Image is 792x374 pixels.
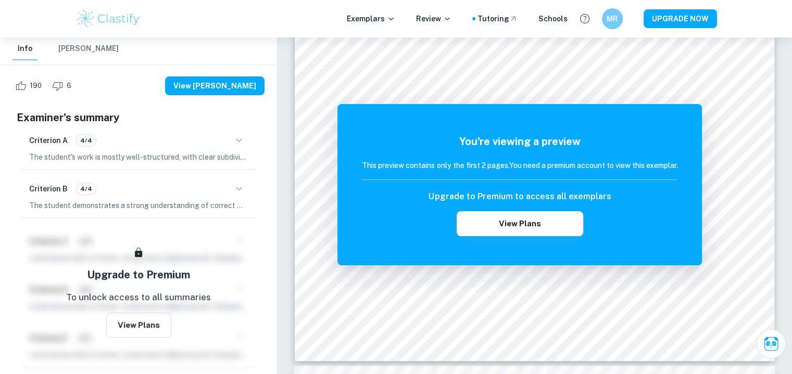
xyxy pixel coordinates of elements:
button: View [PERSON_NAME] [165,76,265,95]
span: 6 [61,81,77,91]
button: Help and Feedback [576,10,594,28]
h5: You're viewing a preview [362,134,677,149]
p: The student's work is mostly well-structured, with clear subdivisions in the body and a well-stat... [29,151,248,163]
a: Tutoring [477,13,518,24]
div: Like [12,78,47,94]
h6: This preview contains only the first 2 pages. You need a premium account to view this exemplar. [362,160,677,171]
span: 4/4 [77,184,96,194]
h6: Upgrade to Premium to access all exemplars [429,190,611,203]
span: 4/4 [77,136,96,145]
p: Exemplars [347,13,395,24]
button: Info [12,37,37,60]
p: The student demonstrates a strong understanding of correct mathematical notation, symbols, and te... [29,200,248,211]
h5: Examiner's summary [17,110,260,125]
h6: Criterion A [29,135,68,146]
button: MR [602,8,623,29]
button: View Plans [457,211,583,236]
h5: Upgrade to Premium [87,267,190,282]
button: [PERSON_NAME] [58,37,119,60]
button: UPGRADE NOW [644,9,717,28]
button: View Plans [106,313,171,338]
p: Review [416,13,451,24]
div: Dislike [49,78,77,94]
img: Clastify logo [76,8,142,29]
a: Schools [538,13,568,24]
button: Ask Clai [757,329,786,358]
h6: Criterion B [29,183,68,195]
p: To unlock access to all summaries [66,291,211,304]
span: 190 [24,81,47,91]
h6: MR [606,13,618,24]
